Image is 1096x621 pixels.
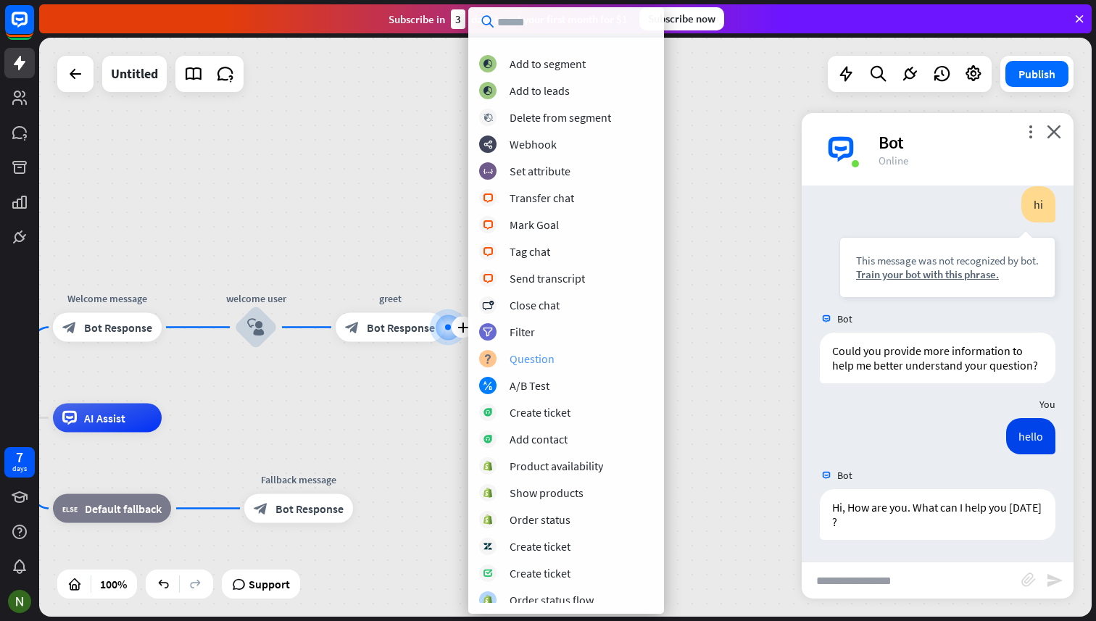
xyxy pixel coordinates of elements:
[639,7,724,30] div: Subscribe now
[233,472,364,487] div: Fallback message
[510,405,570,420] div: Create ticket
[856,267,1039,281] div: Train your bot with this phrase.
[483,167,493,176] i: block_set_attribute
[62,501,78,516] i: block_fallback
[12,6,55,49] button: Open LiveChat chat widget
[837,312,852,325] span: Bot
[483,220,494,230] i: block_livechat
[510,57,586,71] div: Add to segment
[510,432,568,446] div: Add contact
[510,593,594,607] div: Order status flow
[62,320,77,335] i: block_bot_response
[325,291,455,306] div: greet
[820,333,1055,383] div: Could you provide more information to help me better understand your question?
[42,291,173,306] div: Welcome message
[510,539,570,554] div: Create ticket
[483,274,494,283] i: block_livechat
[510,459,603,473] div: Product availability
[483,328,493,337] i: filter
[367,320,435,335] span: Bot Response
[1046,572,1063,589] i: send
[1024,125,1037,138] i: more_vert
[510,83,570,98] div: Add to leads
[510,271,585,286] div: Send transcript
[510,110,611,125] div: Delete from segment
[510,325,535,339] div: Filter
[96,572,131,596] div: 100%
[1021,186,1055,222] div: hi
[483,86,493,96] i: block_add_to_segment
[85,501,162,516] span: Default fallback
[1047,125,1061,138] i: close
[510,137,557,151] div: Webhook
[483,193,494,203] i: block_livechat
[483,381,493,391] i: block_ab_testing
[345,320,360,335] i: block_bot_response
[483,59,493,69] i: block_add_to_segment
[820,489,1055,540] div: Hi, How are you. What can I help you [DATE] ?
[483,354,492,364] i: block_question
[212,291,299,306] div: welcome user
[510,244,550,259] div: Tag chat
[510,217,559,232] div: Mark Goal
[837,469,852,482] span: Bot
[483,140,493,149] i: webhooks
[1021,572,1036,587] i: block_attachment
[457,322,468,333] i: plus
[4,447,35,478] a: 7 days
[275,501,344,516] span: Bot Response
[879,131,1056,154] div: Bot
[247,319,265,336] i: block_user_input
[856,254,1039,267] div: This message was not recognized by bot.
[879,154,1056,167] div: Online
[510,378,549,393] div: A/B Test
[510,298,560,312] div: Close chat
[1006,418,1055,454] div: hello
[482,301,494,310] i: block_close_chat
[510,485,584,500] div: Show products
[12,464,27,474] div: days
[1005,61,1068,87] button: Publish
[389,9,628,29] div: Subscribe in days to get your first month for $1
[451,9,465,29] div: 3
[84,320,152,335] span: Bot Response
[483,113,493,122] i: block_delete_from_segment
[510,566,570,580] div: Create ticket
[111,56,158,92] div: Untitled
[16,451,23,464] div: 7
[510,512,570,527] div: Order status
[510,164,570,178] div: Set attribute
[84,411,125,425] span: AI Assist
[510,191,574,205] div: Transfer chat
[254,501,268,516] i: block_bot_response
[249,572,290,596] span: Support
[1039,398,1055,411] span: You
[483,247,494,257] i: block_livechat
[510,351,555,366] div: Question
